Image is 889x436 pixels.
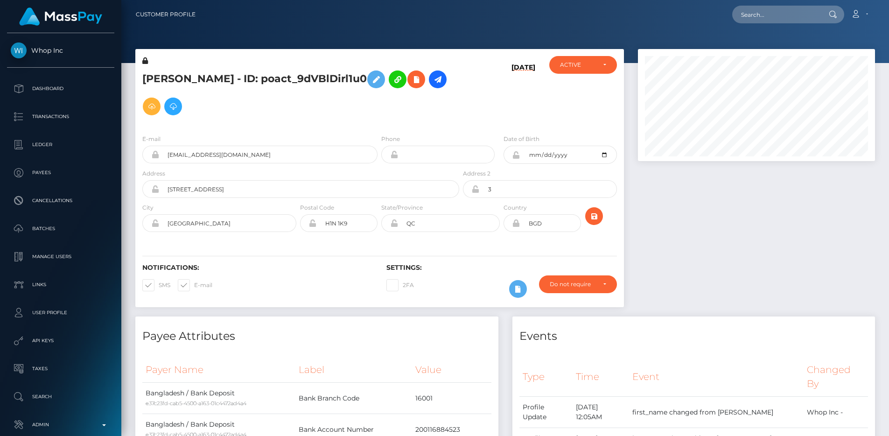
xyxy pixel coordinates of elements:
label: City [142,204,154,212]
label: E-mail [178,279,212,291]
a: Batches [7,217,114,240]
img: Whop Inc [11,42,27,58]
p: Taxes [11,362,111,376]
a: Ledger [7,133,114,156]
p: Cancellations [11,194,111,208]
td: [DATE] 12:05AM [573,397,629,428]
h4: Events [519,328,868,345]
p: Manage Users [11,250,111,264]
img: MassPay Logo [19,7,102,26]
p: Payees [11,166,111,180]
td: Bangladesh / Bank Deposit [142,383,295,414]
h6: Notifications: [142,264,372,272]
a: Cancellations [7,189,114,212]
p: Dashboard [11,82,111,96]
th: Event [629,357,804,397]
button: Do not require [539,275,616,293]
th: Value [412,357,491,383]
p: Ledger [11,138,111,152]
td: Whop Inc - [804,397,868,428]
label: Date of Birth [504,135,539,143]
a: Dashboard [7,77,114,100]
div: ACTIVE [560,61,595,69]
td: first_name changed from [PERSON_NAME] [629,397,804,428]
a: Taxes [7,357,114,380]
p: Transactions [11,110,111,124]
a: Customer Profile [136,5,196,24]
a: Links [7,273,114,296]
label: Phone [381,135,400,143]
h6: [DATE] [511,63,535,123]
label: Address 2 [463,169,490,178]
label: Country [504,204,527,212]
label: SMS [142,279,170,291]
a: Transactions [7,105,114,128]
p: API Keys [11,334,111,348]
label: E-mail [142,135,161,143]
a: Initiate Payout [429,70,447,88]
small: e37c23fd-cab5-4500-a163-01c4472ad4a4 [146,400,246,407]
p: Links [11,278,111,292]
label: Postal Code [300,204,334,212]
p: Admin [11,418,111,432]
a: Search [7,385,114,408]
span: Whop Inc [7,46,114,55]
td: Profile Update [519,397,573,428]
td: Bank Branch Code [295,383,412,414]
td: 16001 [412,383,491,414]
h4: Payee Attributes [142,328,491,345]
th: Changed By [804,357,868,397]
label: Address [142,169,165,178]
a: Manage Users [7,245,114,268]
th: Label [295,357,412,383]
h5: [PERSON_NAME] - ID: poact_9dVBlDirl1u0 [142,66,454,120]
p: Batches [11,222,111,236]
th: Payer Name [142,357,295,383]
h6: Settings: [386,264,616,272]
a: User Profile [7,301,114,324]
p: User Profile [11,306,111,320]
th: Time [573,357,629,397]
p: Search [11,390,111,404]
label: State/Province [381,204,423,212]
button: ACTIVE [549,56,616,74]
a: API Keys [7,329,114,352]
th: Type [519,357,573,397]
a: Payees [7,161,114,184]
div: Do not require [550,281,595,288]
input: Search... [732,6,820,23]
label: 2FA [386,279,414,291]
